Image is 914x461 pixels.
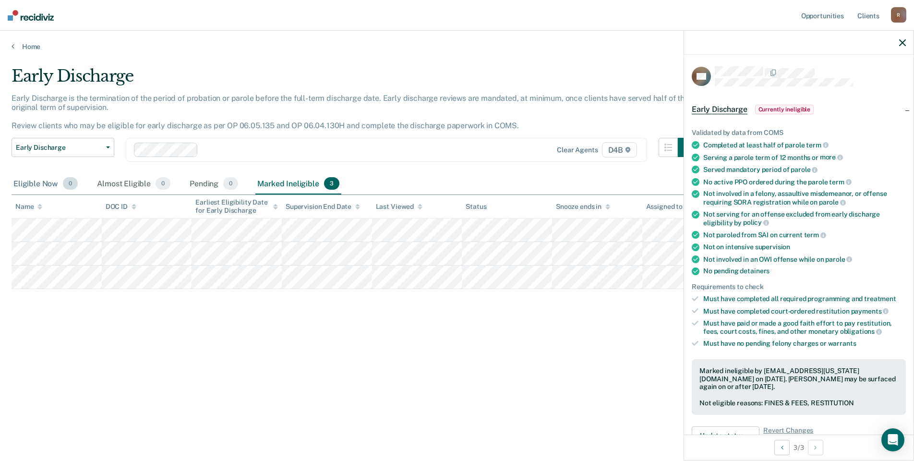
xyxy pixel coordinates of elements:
span: term [804,231,826,239]
div: Must have paid or made a good faith effort to pay restitution, fees, court costs, fines, and othe... [703,319,906,336]
p: Early Discharge is the termination of the period of probation or parole before the full-term disc... [12,94,693,131]
div: 3 / 3 [684,435,914,460]
div: Not involved in an OWI offense while on [703,255,906,264]
div: No pending [703,267,906,275]
div: Not serving for an offense excluded from early discharge eligibility by [703,210,906,227]
div: Not involved in a felony, assaultive misdemeanor, or offense requiring SORA registration while on [703,190,906,206]
div: Assigned to [646,203,691,211]
div: Clear agents [557,146,598,154]
div: Last Viewed [376,203,422,211]
div: Supervision End Date [286,203,360,211]
div: Not paroled from SAI on current [703,230,906,239]
div: Pending [188,173,240,194]
div: Early DischargeCurrently ineligible [684,94,914,125]
div: DOC ID [106,203,136,211]
div: Served mandatory period of [703,165,906,174]
span: obligations [840,328,882,335]
span: Early Discharge [16,144,102,152]
img: Recidiviz [8,10,54,21]
span: D4B [602,142,637,158]
div: Not on intensive [703,243,906,251]
button: Next Opportunity [808,440,823,455]
div: Must have completed court-ordered restitution [703,307,906,315]
span: 0 [156,177,170,190]
div: Marked ineligible by [EMAIL_ADDRESS][US_STATE][DOMAIN_NAME] on [DATE]. [PERSON_NAME] may be surfa... [699,367,898,391]
span: Currently ineligible [755,105,814,114]
span: term [806,141,828,149]
span: Early Discharge [692,105,747,114]
a: Home [12,42,902,51]
span: 0 [63,177,78,190]
span: detainers [740,267,770,275]
button: Previous Opportunity [774,440,790,455]
span: parole [791,166,818,173]
div: Marked Ineligible [255,173,341,194]
div: Early Discharge [12,66,697,94]
span: more [820,153,843,161]
span: parole [819,198,846,206]
span: warrants [828,340,856,347]
span: term [829,178,851,186]
div: Validated by data from COMS [692,129,906,137]
div: Status [466,203,486,211]
div: Earliest Eligibility Date for Early Discharge [195,198,278,215]
div: No active PPO ordered during the parole [703,178,906,186]
div: Not eligible reasons: FINES & FEES, RESTITUTION [699,399,898,407]
div: R [891,7,906,23]
div: Serving a parole term of 12 months or [703,153,906,162]
span: 3 [324,177,339,190]
div: Name [15,203,42,211]
span: policy [743,218,769,226]
span: payments [851,307,889,315]
div: Must have completed all required programming and [703,295,906,303]
span: parole [825,255,852,263]
span: 0 [223,177,238,190]
div: Must have no pending felony charges or [703,340,906,348]
span: treatment [864,295,896,303]
span: Revert Changes [763,426,813,446]
div: Requirements to check [692,283,906,291]
div: Completed at least half of parole [703,141,906,149]
button: Update status [692,426,759,446]
div: Snooze ends in [556,203,610,211]
div: Open Intercom Messenger [881,428,904,451]
div: Eligible Now [12,173,80,194]
div: Almost Eligible [95,173,172,194]
span: supervision [755,243,790,251]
